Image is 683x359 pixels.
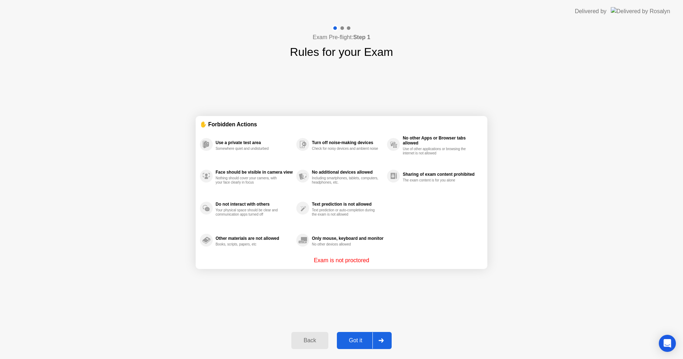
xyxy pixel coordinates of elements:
[216,236,293,241] div: Other materials are not allowed
[403,178,470,183] div: The exam content is for you alone
[314,256,369,265] p: Exam is not proctored
[575,7,607,16] div: Delivered by
[312,202,383,207] div: Text prediction is not allowed
[339,337,372,344] div: Got it
[313,33,370,42] h4: Exam Pre-flight:
[403,136,480,146] div: No other Apps or Browser tabs allowed
[353,34,370,40] b: Step 1
[216,140,293,145] div: Use a private test area
[611,7,670,15] img: Delivered by Rosalyn
[293,337,326,344] div: Back
[337,332,392,349] button: Got it
[216,202,293,207] div: Do not interact with others
[216,170,293,175] div: Face should be visible in camera view
[403,172,480,177] div: Sharing of exam content prohibited
[312,208,379,217] div: Text prediction or auto-completion during the exam is not allowed
[312,236,383,241] div: Only mouse, keyboard and monitor
[290,43,393,60] h1: Rules for your Exam
[216,176,283,185] div: Nothing should cover your camera, with your face clearly in focus
[312,170,383,175] div: No additional devices allowed
[216,208,283,217] div: Your physical space should be clear and communication apps turned off
[216,147,283,151] div: Somewhere quiet and undisturbed
[312,140,383,145] div: Turn off noise-making devices
[312,176,379,185] div: Including smartphones, tablets, computers, headphones, etc.
[403,147,470,155] div: Use of other applications or browsing the internet is not allowed
[312,242,379,247] div: No other devices allowed
[312,147,379,151] div: Check for noisy devices and ambient noise
[291,332,328,349] button: Back
[659,335,676,352] div: Open Intercom Messenger
[200,120,483,128] div: ✋ Forbidden Actions
[216,242,283,247] div: Books, scripts, papers, etc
